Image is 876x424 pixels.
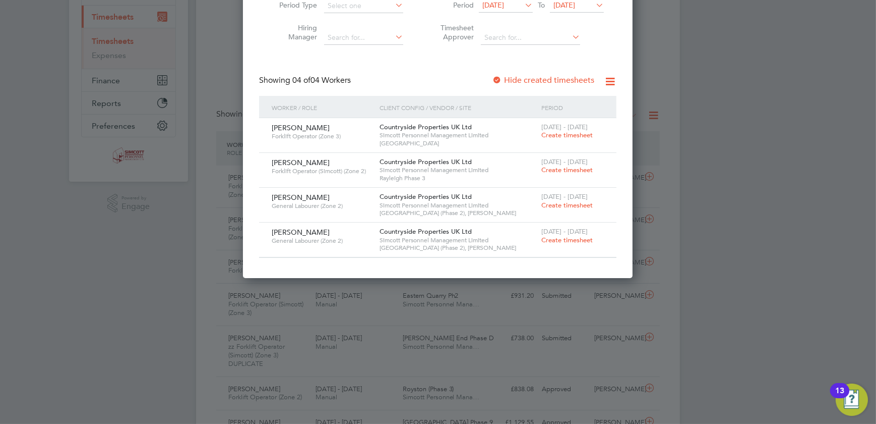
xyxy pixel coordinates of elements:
div: Period [539,96,606,119]
label: Timesheet Approver [428,23,474,41]
span: Create timesheet [541,166,593,174]
span: [GEOGRAPHIC_DATA] (Phase 2), [PERSON_NAME] [380,244,536,252]
span: Simcott Personnel Management Limited [380,131,536,139]
span: Create timesheet [541,201,593,209]
span: Rayleigh Phase 3 [380,174,536,182]
span: General Labourer (Zone 2) [272,237,372,245]
span: Create timesheet [541,236,593,244]
span: Simcott Personnel Management Limited [380,166,536,174]
span: Countryside Properties UK Ltd [380,157,472,166]
label: Hiring Manager [272,23,317,41]
label: Hide created timesheets [492,75,594,85]
input: Search for... [481,31,580,45]
span: [DATE] - [DATE] [541,157,588,166]
span: Forklift Operator (Zone 3) [272,132,372,140]
span: Create timesheet [541,131,593,139]
span: 04 of [292,75,310,85]
span: [DATE] - [DATE] [541,192,588,201]
span: General Labourer (Zone 2) [272,202,372,210]
span: Countryside Properties UK Ltd [380,192,472,201]
div: Client Config / Vendor / Site [377,96,539,119]
span: 04 Workers [292,75,351,85]
button: Open Resource Center, 13 new notifications [836,384,868,416]
input: Search for... [324,31,403,45]
span: [PERSON_NAME] [272,158,330,167]
div: 13 [835,391,844,404]
span: Forklift Operator (Simcott) (Zone 2) [272,167,372,175]
div: Worker / Role [269,96,377,119]
div: Showing [259,75,353,86]
span: [PERSON_NAME] [272,123,330,132]
span: [DATE] [482,1,504,10]
span: [PERSON_NAME] [272,193,330,202]
span: [GEOGRAPHIC_DATA] (Phase 2), [PERSON_NAME] [380,209,536,217]
span: Simcott Personnel Management Limited [380,236,536,244]
span: Simcott Personnel Management Limited [380,201,536,209]
span: [GEOGRAPHIC_DATA] [380,139,536,147]
label: Period Type [272,1,317,10]
span: [PERSON_NAME] [272,228,330,237]
span: Countryside Properties UK Ltd [380,227,472,236]
span: [DATE] - [DATE] [541,227,588,236]
span: Countryside Properties UK Ltd [380,123,472,131]
label: Period [428,1,474,10]
span: [DATE] [553,1,575,10]
span: [DATE] - [DATE] [541,123,588,131]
